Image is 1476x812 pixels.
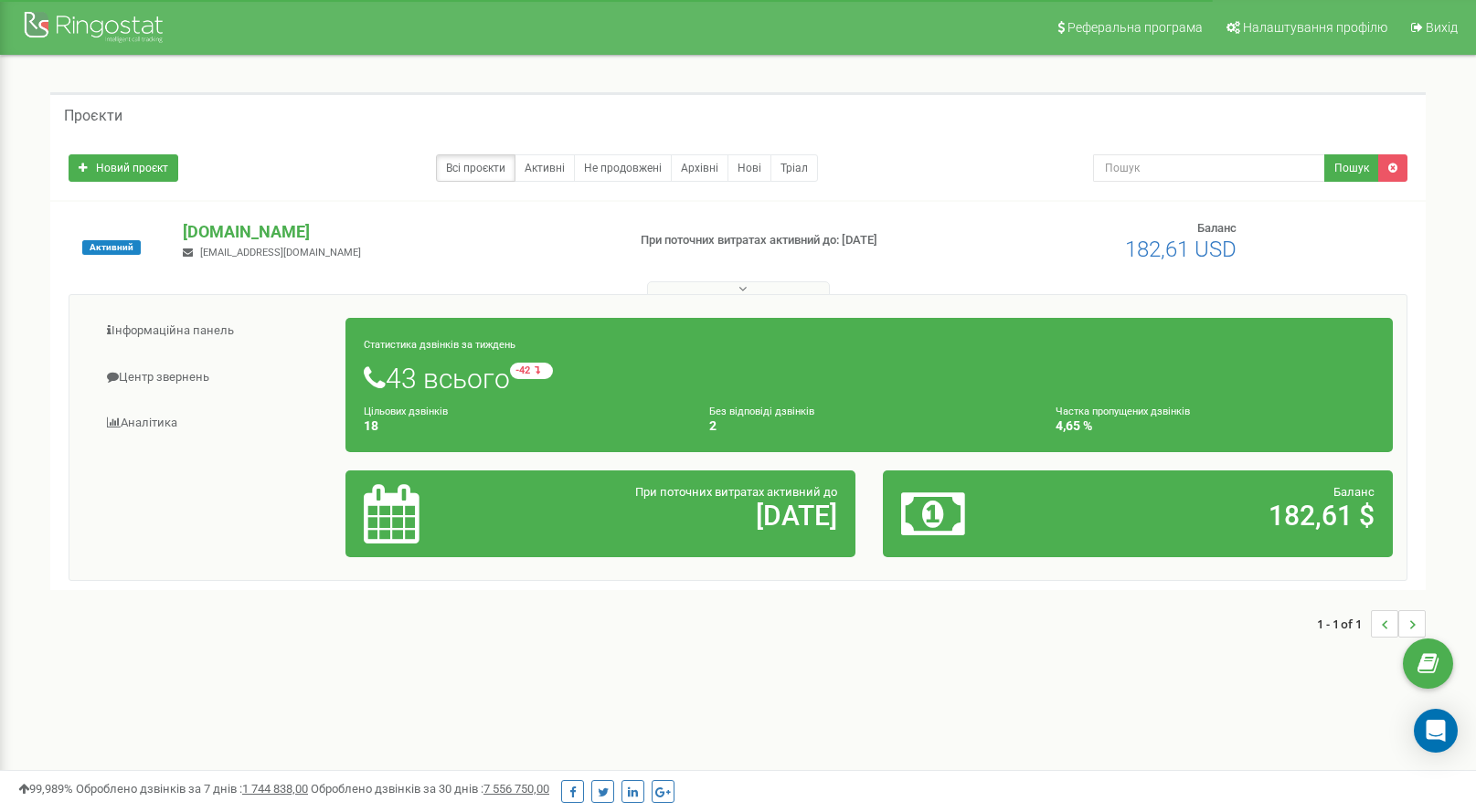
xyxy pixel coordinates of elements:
[18,782,73,796] span: 99,989%
[76,782,308,796] span: Оброблено дзвінків за 7 днів :
[64,108,122,124] h5: Проєкти
[1197,221,1237,235] span: Баланс
[1333,485,1375,499] span: Баланс
[1067,20,1203,35] span: Реферальна програма
[364,406,448,417] small: Цільових дзвінків
[574,154,672,182] a: Не продовжені
[82,240,141,255] span: Активний
[436,154,515,182] a: Всі проєкти
[242,782,308,796] u: 1 744 838,00
[530,501,836,531] h2: [DATE]
[83,309,346,353] a: Інформаційна панель
[770,154,818,182] a: Тріал
[1056,419,1375,433] h4: 4,65 %
[83,355,346,400] a: Центр звернень
[200,247,361,258] span: [EMAIL_ADDRESS][DOMAIN_NAME]
[635,485,837,499] span: При поточних витратах активний до
[364,339,515,351] small: Статистика дзвінків за тиждень
[510,363,553,379] small: -42
[364,419,683,433] h4: 18
[1426,20,1458,35] span: Вихід
[1056,406,1190,417] small: Частка пропущених дзвінків
[709,406,814,417] small: Без відповіді дзвінків
[1243,20,1387,35] span: Налаштування профілю
[311,782,549,796] span: Оброблено дзвінків за 30 днів :
[364,363,1375,394] h1: 43 всього
[183,220,611,244] p: [DOMAIN_NAME]
[83,401,346,446] a: Аналiтика
[709,419,1028,433] h4: 2
[69,154,178,182] a: Новий проєкт
[641,232,955,249] p: При поточних витратах активний до: [DATE]
[515,154,575,182] a: Активні
[1324,154,1379,182] button: Пошук
[1125,237,1237,262] span: 182,61 USD
[1414,709,1458,753] div: Open Intercom Messenger
[1317,592,1426,656] nav: ...
[727,154,771,182] a: Нові
[483,782,549,796] u: 7 556 750,00
[1068,501,1375,531] h2: 182,61 $
[671,154,728,182] a: Архівні
[1317,610,1371,638] span: 1 - 1 of 1
[1093,154,1325,182] input: Пошук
